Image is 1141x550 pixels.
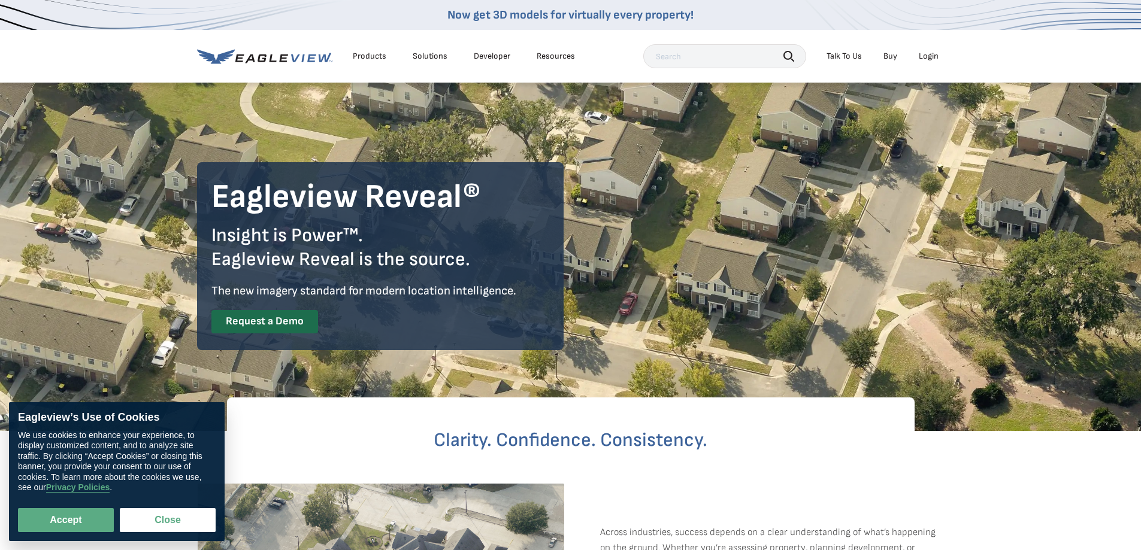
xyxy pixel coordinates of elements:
[537,51,575,62] div: Resources
[211,177,549,218] h1: Eagleview Reveal®
[211,310,318,333] a: Request a Demo
[447,8,694,22] a: Now get 3D models for virtually every property!
[46,483,110,493] a: Privacy Policies
[120,508,216,532] button: Close
[643,44,806,68] input: Search
[883,51,897,62] a: Buy
[18,508,114,532] button: Accept
[18,430,216,493] div: We use cookies to enhance your experience, to display customized content, and to analyze site tra...
[919,51,939,62] div: Login
[413,51,447,62] div: Solutions
[211,224,549,272] div: Insight is Power™. Eagleview Reveal is the source.
[18,411,216,424] div: Eagleview’s Use of Cookies
[211,281,549,300] div: The new imagery standard for modern location intelligence.
[261,431,881,450] h2: Clarity. Confidence. Consistency.
[353,51,386,62] div: Products
[827,51,862,62] div: Talk To Us
[474,51,510,62] a: Developer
